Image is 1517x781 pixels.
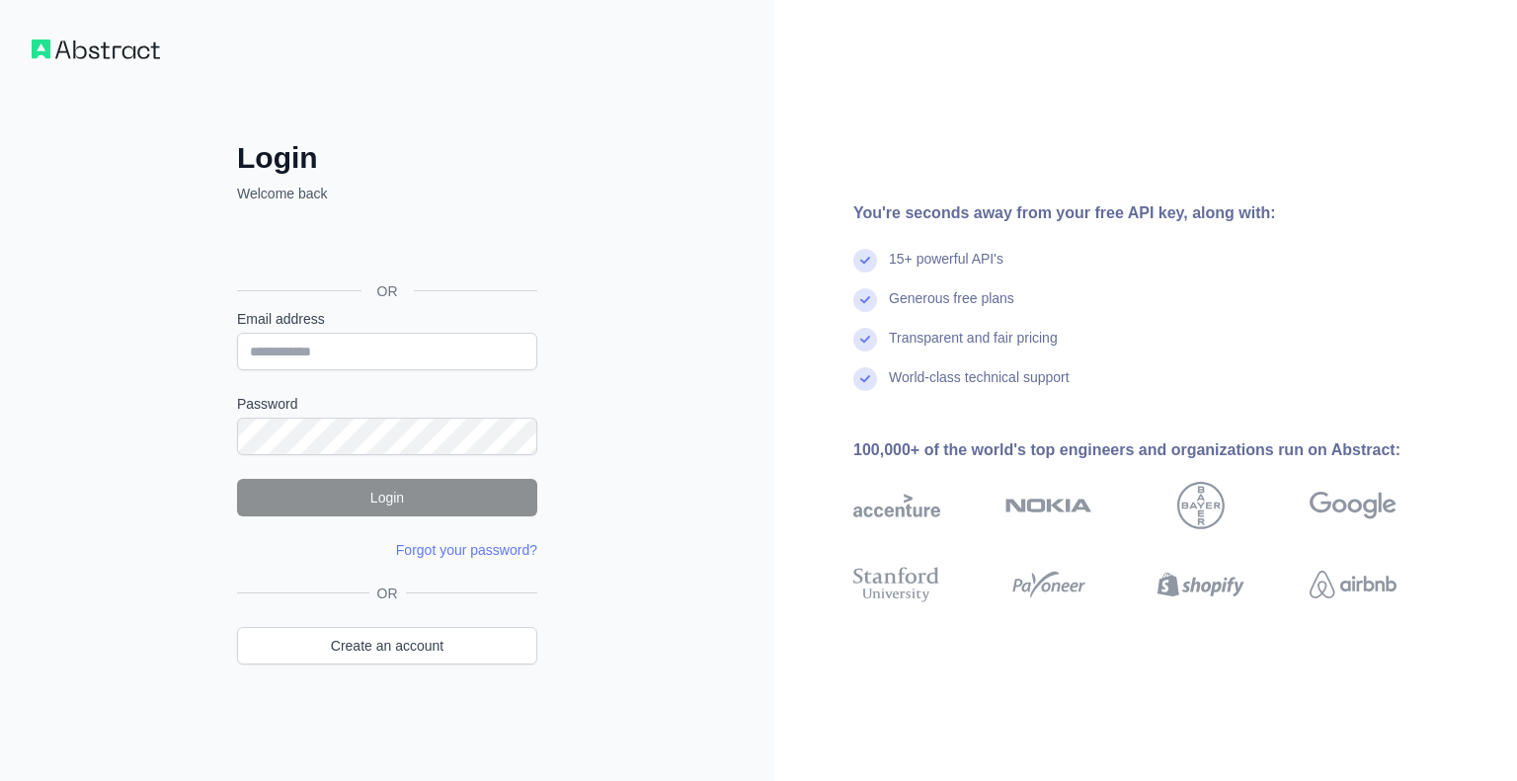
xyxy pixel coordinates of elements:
div: You're seconds away from your free API key, along with: [853,201,1460,225]
img: accenture [853,482,940,529]
div: Generous free plans [889,288,1014,328]
span: OR [369,584,406,603]
h2: Login [237,140,537,176]
img: payoneer [1005,563,1092,606]
img: check mark [853,249,877,273]
img: Workflow [32,39,160,59]
img: airbnb [1310,563,1397,606]
a: Create an account [237,627,537,664]
a: Forgot your password? [396,542,537,558]
img: shopify [1158,563,1244,606]
button: Login [237,479,537,516]
div: 100,000+ of the world's top engineers and organizations run on Abstract: [853,438,1460,462]
label: Password [237,394,537,414]
span: OR [361,281,414,301]
label: Email address [237,309,537,329]
img: nokia [1005,482,1092,529]
div: World-class technical support [889,367,1070,407]
iframe: To enrich screen reader interactions, please activate Accessibility in Grammarly extension settings [227,225,543,269]
img: check mark [853,367,877,391]
img: check mark [853,288,877,312]
div: 15+ powerful API's [889,249,1003,288]
img: check mark [853,328,877,351]
img: google [1310,482,1397,529]
img: bayer [1177,482,1225,529]
p: Welcome back [237,184,537,203]
img: stanford university [853,563,940,606]
div: Transparent and fair pricing [889,328,1058,367]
